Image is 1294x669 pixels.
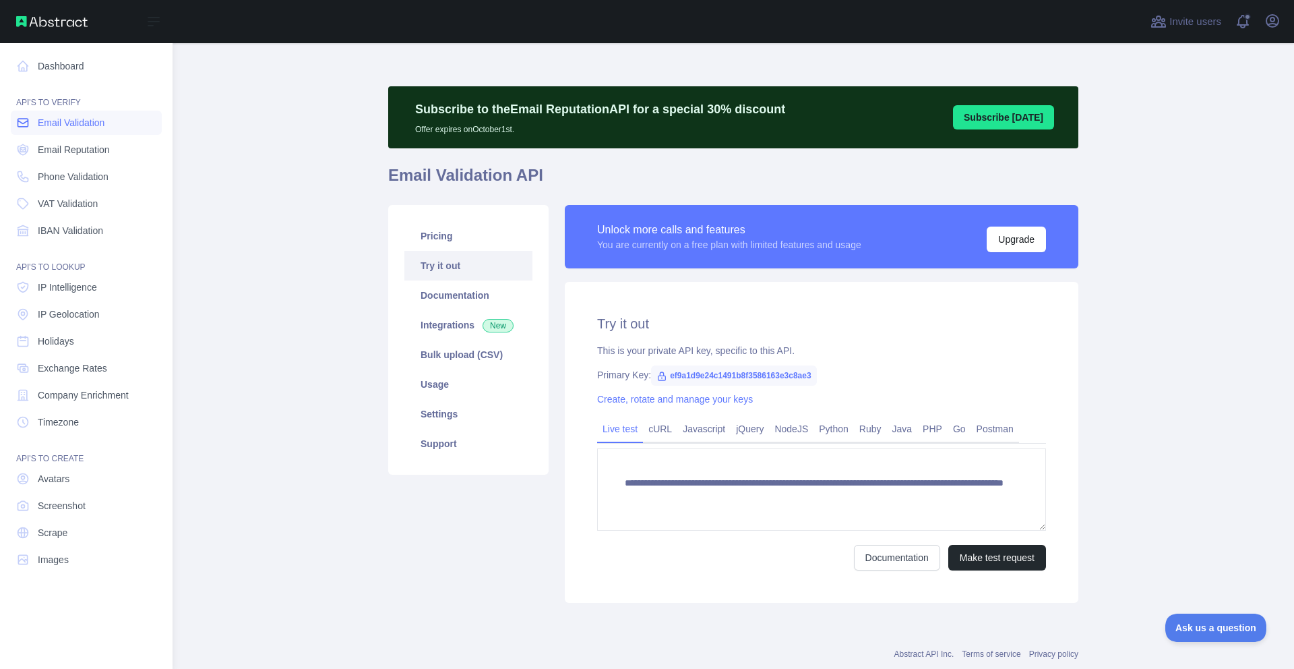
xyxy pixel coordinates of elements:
a: Live test [597,418,643,440]
span: ef9a1d9e24c1491b8f3586163e3c8ae3 [651,366,817,386]
a: Holidays [11,329,162,353]
div: Primary Key: [597,368,1046,382]
span: Phone Validation [38,170,109,183]
a: Try it out [404,251,532,281]
span: Email Reputation [38,143,110,156]
a: Company Enrichment [11,383,162,407]
a: Ruby [854,418,887,440]
span: New [483,319,514,332]
a: PHP [917,418,948,440]
a: NodeJS [769,418,813,440]
span: Timezone [38,415,79,429]
h1: Email Validation API [388,165,1078,197]
a: cURL [643,418,677,440]
a: Phone Validation [11,165,162,189]
span: Email Validation [38,116,104,129]
div: Unlock more calls and features [597,222,861,238]
button: Make test request [948,545,1046,571]
a: Privacy policy [1029,649,1078,659]
a: Usage [404,370,532,399]
a: Python [813,418,854,440]
a: Documentation [404,281,532,310]
a: IP Geolocation [11,302,162,326]
div: You are currently on a free plan with limited features and usage [597,238,861,252]
img: Abstract API [16,16,88,27]
span: Invite users [1169,14,1221,30]
a: Create, rotate and manage your keys [597,394,753,405]
a: Exchange Rates [11,356,162,380]
span: Exchange Rates [38,361,107,375]
a: Images [11,548,162,572]
span: Images [38,553,69,566]
p: Subscribe to the Email Reputation API for a special 30 % discount [415,100,785,119]
span: IBAN Validation [38,224,103,237]
a: VAT Validation [11,192,162,216]
span: Screenshot [38,499,86,513]
a: Timezone [11,410,162,434]
span: Avatars [38,472,69,486]
a: Go [948,418,971,440]
div: API'S TO VERIFY [11,81,162,108]
span: VAT Validation [38,197,98,210]
span: IP Intelligence [38,281,97,294]
a: Documentation [854,545,940,571]
a: Dashboard [11,54,162,78]
a: Scrape [11,521,162,545]
a: IP Intelligence [11,275,162,299]
div: API'S TO LOOKUP [11,245,162,272]
span: Company Enrichment [38,388,129,402]
iframe: Toggle Customer Support [1165,614,1267,642]
p: Offer expires on October 1st. [415,119,785,135]
span: Scrape [38,526,67,540]
a: Javascript [677,418,731,440]
button: Upgrade [987,227,1046,252]
a: Avatars [11,467,162,491]
a: Email Validation [11,111,162,135]
a: jQuery [731,418,769,440]
a: Pricing [404,221,532,251]
a: Settings [404,399,532,429]
a: Email Reputation [11,138,162,162]
a: Support [404,429,532,459]
h2: Try it out [597,314,1046,333]
a: IBAN Validation [11,219,162,243]
span: IP Geolocation [38,308,100,321]
button: Invite users [1148,11,1224,32]
div: This is your private API key, specific to this API. [597,344,1046,357]
a: Terms of service [962,649,1020,659]
a: Postman [971,418,1019,440]
span: Holidays [38,334,74,348]
a: Abstract API Inc. [894,649,954,659]
a: Integrations New [404,310,532,340]
a: Java [887,418,918,440]
a: Bulk upload (CSV) [404,340,532,370]
div: API'S TO CREATE [11,437,162,464]
button: Subscribe [DATE] [953,105,1054,129]
a: Screenshot [11,494,162,518]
